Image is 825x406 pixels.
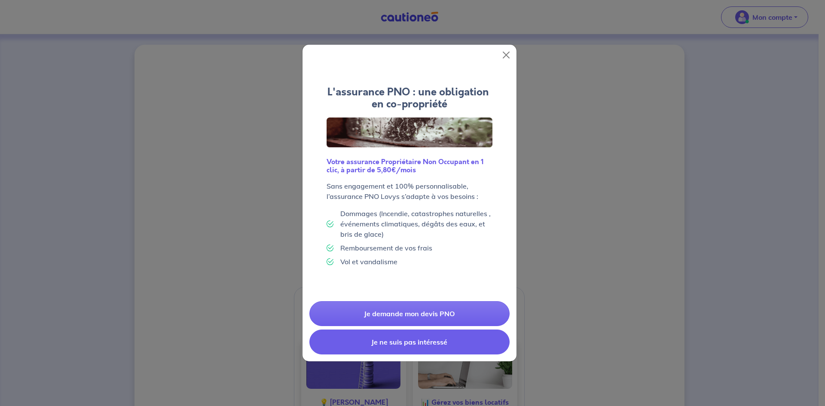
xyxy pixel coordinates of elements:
[327,86,492,111] h4: L'assurance PNO : une obligation en co-propriété
[327,181,492,201] p: Sans engagement et 100% personnalisable, l’assurance PNO Lovys s’adapte à vos besoins :
[309,330,510,354] button: Je ne suis pas intéressé
[499,48,513,62] button: Close
[340,256,397,267] p: Vol et vandalisme
[309,301,510,326] a: Je demande mon devis PNO
[327,158,492,174] h6: Votre assurance Propriétaire Non Occupant en 1 clic, à partir de 5,80€/mois
[327,117,492,147] img: Logo Lovys
[340,208,492,239] p: Dommages (Incendie, catastrophes naturelles , événements climatiques, dégâts des eaux, et bris de...
[340,243,432,253] p: Remboursement de vos frais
